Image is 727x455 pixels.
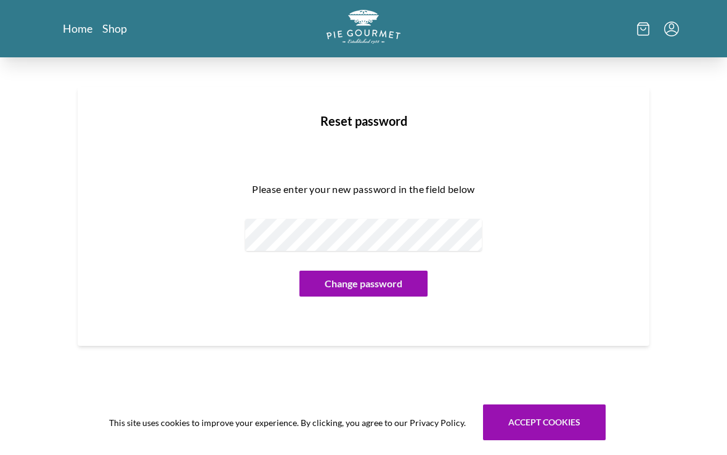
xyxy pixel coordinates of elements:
[63,21,92,36] a: Home
[109,416,466,429] span: This site uses cookies to improve your experience. By clicking, you agree to our Privacy Policy.
[327,10,400,47] a: Logo
[102,21,127,36] a: Shop
[327,10,400,44] img: logo
[299,271,428,297] button: Change password
[483,404,606,440] button: Accept cookies
[97,112,630,130] h1: Reset password
[664,22,679,36] button: Menu
[127,179,600,199] p: Please enter your new password in the field below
